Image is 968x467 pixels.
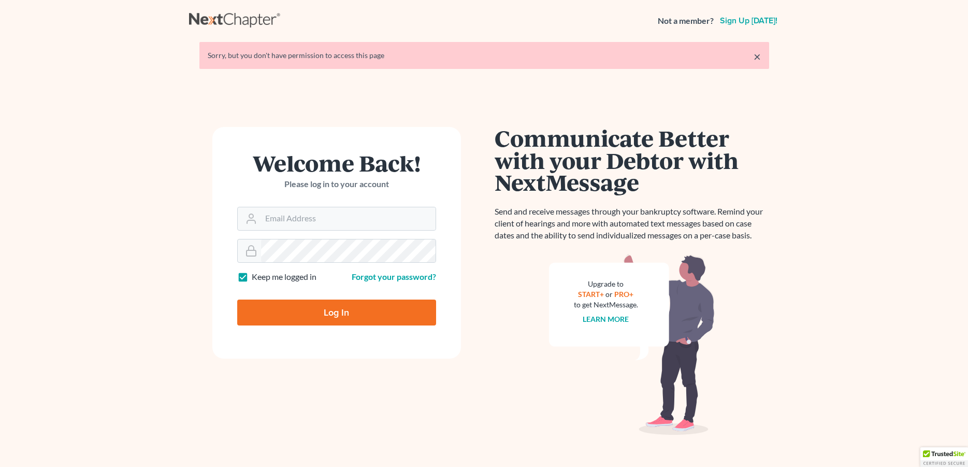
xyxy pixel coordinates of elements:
img: nextmessage_bg-59042aed3d76b12b5cd301f8e5b87938c9018125f34e5fa2b7a6b67550977c72.svg [549,254,715,435]
a: × [754,50,761,63]
p: Send and receive messages through your bankruptcy software. Remind your client of hearings and mo... [495,206,769,242]
div: TrustedSite Certified [920,447,968,467]
a: PRO+ [614,290,633,299]
div: Upgrade to [574,279,638,289]
h1: Communicate Better with your Debtor with NextMessage [495,127,769,193]
h1: Welcome Back! [237,152,436,174]
input: Email Address [261,207,436,230]
a: Learn more [583,315,629,323]
a: Forgot your password? [352,272,436,281]
strong: Not a member? [658,15,714,27]
a: START+ [578,290,604,299]
div: Sorry, but you don't have permission to access this page [208,50,761,61]
a: Sign up [DATE]! [718,17,779,25]
div: to get NextMessage. [574,300,638,310]
span: or [605,290,613,299]
input: Log In [237,300,436,326]
p: Please log in to your account [237,178,436,190]
label: Keep me logged in [252,271,316,283]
